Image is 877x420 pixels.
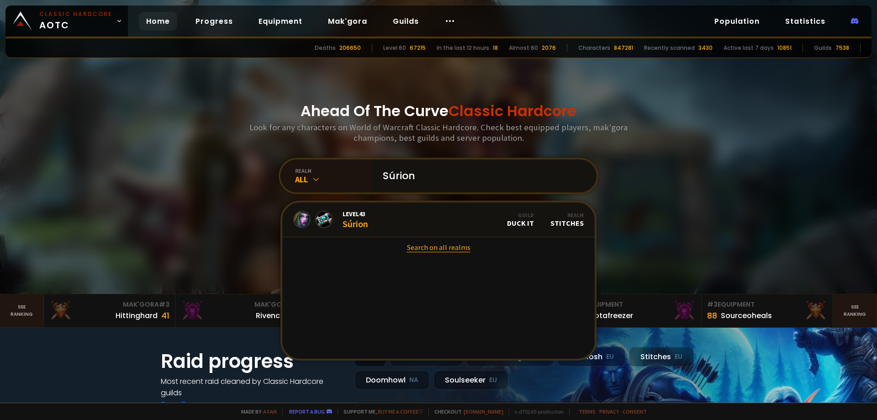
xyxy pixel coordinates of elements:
div: Characters [578,44,610,52]
h3: Look for any characters on World of Warcraft Classic Hardcore. Check best equipped players, mak'g... [246,122,631,143]
small: EU [606,352,614,362]
a: Buy me a coffee [378,408,423,415]
div: 67215 [410,44,426,52]
div: Stitches [629,347,694,367]
span: Checkout [428,408,503,415]
div: Guilds [814,44,832,52]
div: Mak'Gora [181,300,301,309]
span: # 3 [159,300,169,309]
div: Equipment [707,300,827,309]
a: Mak'gora [321,12,375,31]
a: Level43SúrionGuildDuck ItRealmStitches [282,202,595,237]
a: Home [139,12,177,31]
a: Population [707,12,767,31]
div: Deaths [315,44,336,52]
div: 88 [707,309,717,322]
div: Súrion [343,210,368,229]
div: Doomhowl [354,370,430,390]
div: Sourceoheals [721,310,772,321]
a: Equipment [251,12,310,31]
div: Level 60 [383,44,406,52]
span: Classic Hardcore [449,101,576,121]
a: Classic HardcoreAOTC [5,5,128,37]
a: Seeranking [833,294,877,327]
a: a fan [263,408,277,415]
h1: Raid progress [161,347,343,376]
div: realm [295,167,372,174]
a: Mak'Gora#2Rivench100 [175,294,307,327]
div: Active last 7 days [724,44,774,52]
div: 10851 [777,44,792,52]
span: v. d752d5 - production [509,408,564,415]
span: Support me, [338,408,423,415]
div: Guild [507,212,534,218]
a: Report a bug [289,408,325,415]
div: 2076 [542,44,556,52]
div: Equipment [576,300,696,309]
span: # 3 [707,300,718,309]
div: 41 [161,309,169,322]
div: Duck It [507,212,534,228]
div: Stitches [550,212,584,228]
div: Notafreezer [589,310,633,321]
div: Realm [550,212,584,218]
span: Made by [236,408,277,415]
div: Almost 60 [509,44,538,52]
a: Privacy [599,408,619,415]
a: See all progress [161,399,220,409]
a: #2Equipment88Notafreezer [570,294,702,327]
div: Rivench [256,310,285,321]
a: Search on all realms [282,237,595,257]
div: 847281 [614,44,633,52]
div: 206650 [339,44,361,52]
small: NA [409,376,418,385]
div: In the last 12 hours [437,44,489,52]
div: 3430 [698,44,713,52]
span: AOTC [39,10,112,32]
div: All [295,174,372,185]
a: Statistics [778,12,833,31]
a: Guilds [386,12,426,31]
a: Terms [579,408,596,415]
div: 18 [493,44,498,52]
a: Mak'Gora#3Hittinghard41 [44,294,175,327]
small: Classic Hardcore [39,10,112,18]
div: Mak'Gora [49,300,169,309]
a: Progress [188,12,240,31]
div: Soulseeker [433,370,508,390]
a: [DOMAIN_NAME] [464,408,503,415]
div: Hittinghard [116,310,158,321]
input: Search a character... [377,159,586,192]
span: Level 43 [343,210,368,218]
div: Recently scanned [644,44,695,52]
div: 7538 [835,44,849,52]
a: #3Equipment88Sourceoheals [702,294,833,327]
small: EU [489,376,497,385]
h4: Most recent raid cleaned by Classic Hardcore guilds [161,376,343,399]
div: Nek'Rosh [557,347,625,367]
small: EU [675,352,682,362]
h1: Ahead Of The Curve [301,100,576,122]
a: Consent [623,408,647,415]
